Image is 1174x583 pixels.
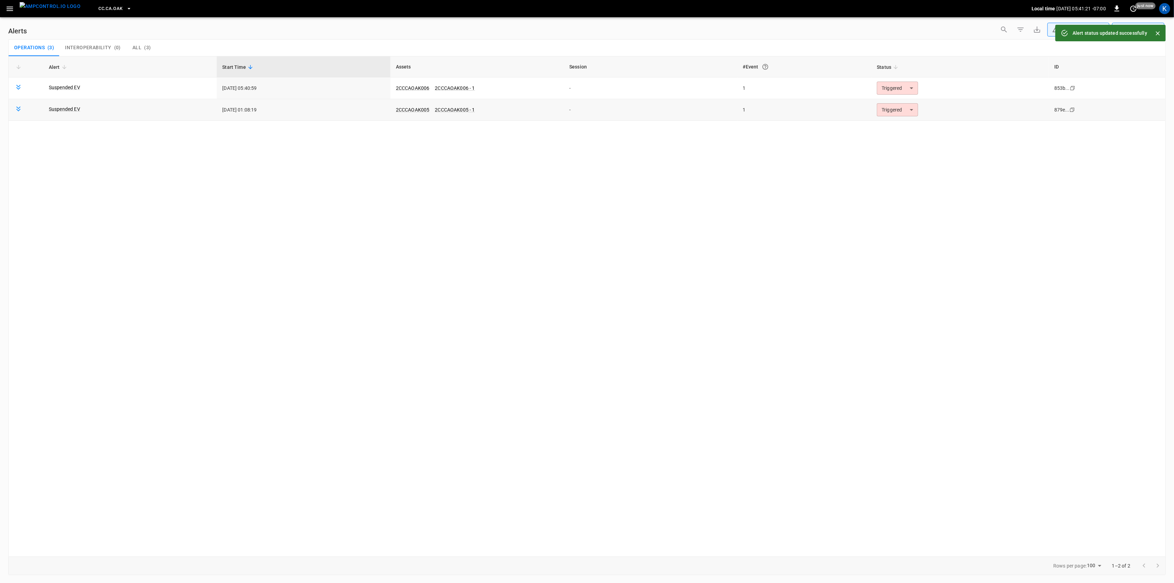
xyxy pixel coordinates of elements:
[564,99,737,121] td: -
[1073,27,1147,39] div: Alert status updated successfully
[1032,5,1055,12] p: Local time
[1057,5,1106,12] p: [DATE] 05:41:21 -07:00
[144,45,151,51] span: ( 3 )
[20,2,80,11] img: ampcontrol.io logo
[1054,85,1070,92] div: 853b...
[390,56,564,77] th: Assets
[396,85,430,91] a: 2CCCAOAK006
[564,56,737,77] th: Session
[1112,562,1130,569] p: 1–2 of 2
[14,45,45,51] span: Operations
[737,77,872,99] td: 1
[1087,561,1103,571] div: 100
[8,25,27,36] h6: Alerts
[1054,106,1069,113] div: 879e...
[1125,23,1164,36] div: Last 24 hrs
[435,107,475,113] a: 2CCCAOAK005 - 1
[1069,106,1076,114] div: copy
[222,63,255,71] span: Start Time
[132,45,141,51] span: All
[737,99,872,121] td: 1
[564,77,737,99] td: -
[65,45,111,51] span: Interoperability
[1128,3,1139,14] button: set refresh interval
[49,106,80,113] a: Suspended EV
[96,2,134,15] button: CC.CA.OAK
[759,61,772,73] button: An event is a single occurrence of an issue. An alert groups related events for the same asset, m...
[1159,3,1170,14] div: profile-icon
[49,84,80,91] a: Suspended EV
[47,45,54,51] span: ( 3 )
[114,45,121,51] span: ( 0 )
[435,85,475,91] a: 2CCCAOAK006 - 1
[743,61,866,73] div: #Event
[1153,28,1163,39] button: Close
[877,82,918,95] div: Triggered
[98,5,122,13] span: CC.CA.OAK
[1049,56,1165,77] th: ID
[217,99,390,121] td: [DATE] 01:08:19
[1053,562,1087,569] p: Rows per page:
[1052,26,1098,33] div: Unresolved
[49,63,69,71] span: Alert
[877,103,918,116] div: Triggered
[396,107,430,113] a: 2CCCAOAK005
[217,77,390,99] td: [DATE] 05:40:59
[1069,84,1076,92] div: copy
[877,63,900,71] span: Status
[1135,2,1156,9] span: just now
